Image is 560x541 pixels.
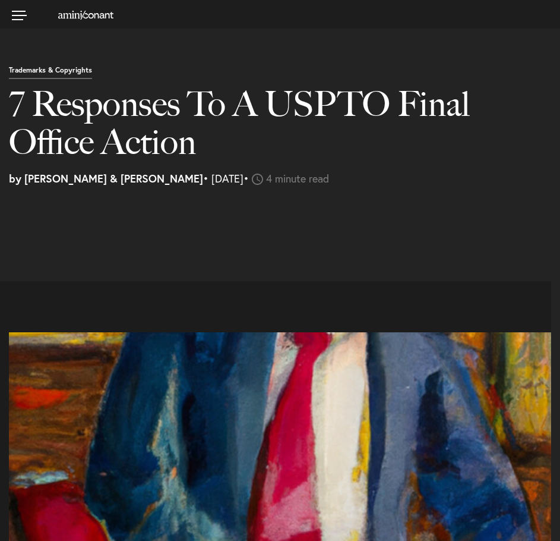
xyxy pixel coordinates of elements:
strong: by [PERSON_NAME] & [PERSON_NAME] [9,171,203,185]
span: 4 minute read [266,171,329,185]
span: • [243,171,249,185]
img: Amini & Conant [58,11,114,20]
a: Home [58,10,114,19]
p: • [DATE] [9,173,551,185]
p: Trademarks & Copyrights [9,67,92,80]
h1: 7 Responses To A USPTO Final Office Action [9,85,524,173]
img: icon-time-light.svg [252,174,263,185]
